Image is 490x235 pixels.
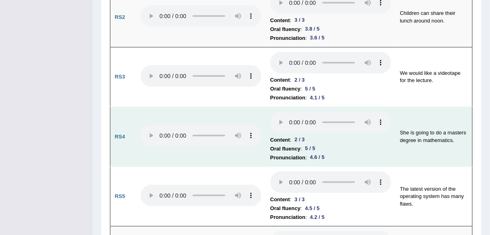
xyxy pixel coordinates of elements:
[270,76,290,85] b: Content
[270,153,305,162] b: Pronunciation
[270,195,290,204] b: Content
[270,144,301,153] b: Oral fluency
[307,94,328,102] div: 4.1 / 5
[270,204,391,213] li: :
[270,136,391,144] li: :
[270,25,391,34] li: :
[115,134,125,140] b: RS4
[270,213,391,222] li: :
[270,34,391,43] li: :
[291,76,308,85] div: 2 / 3
[270,85,301,93] b: Oral fluency
[270,93,305,102] b: Pronunciation
[307,213,328,222] div: 4.2 / 5
[270,153,391,162] li: :
[291,16,308,25] div: 3 / 3
[396,47,473,107] td: We would like a videotape for the lecture.
[270,25,301,34] b: Oral fluency
[270,85,391,93] li: :
[307,153,328,162] div: 4.6 / 5
[115,193,125,199] b: RS5
[291,136,308,144] div: 2 / 3
[270,16,391,25] li: :
[115,74,125,80] b: RS3
[270,16,290,25] b: Content
[270,34,305,43] b: Pronunciation
[270,204,301,213] b: Oral fluency
[270,213,305,222] b: Pronunciation
[270,136,290,144] b: Content
[270,93,391,102] li: :
[302,204,323,213] div: 4.5 / 5
[302,25,323,33] div: 3.8 / 5
[302,144,318,153] div: 5 / 5
[291,196,308,204] div: 3 / 3
[302,85,318,93] div: 5 / 5
[270,144,391,153] li: :
[115,14,125,20] b: RS2
[396,167,473,227] td: The latest version of the operating system has many flaws.
[307,34,328,42] div: 3.6 / 5
[396,107,473,167] td: She is going to do a masters degree in mathematics.
[270,195,391,204] li: :
[270,76,391,85] li: :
